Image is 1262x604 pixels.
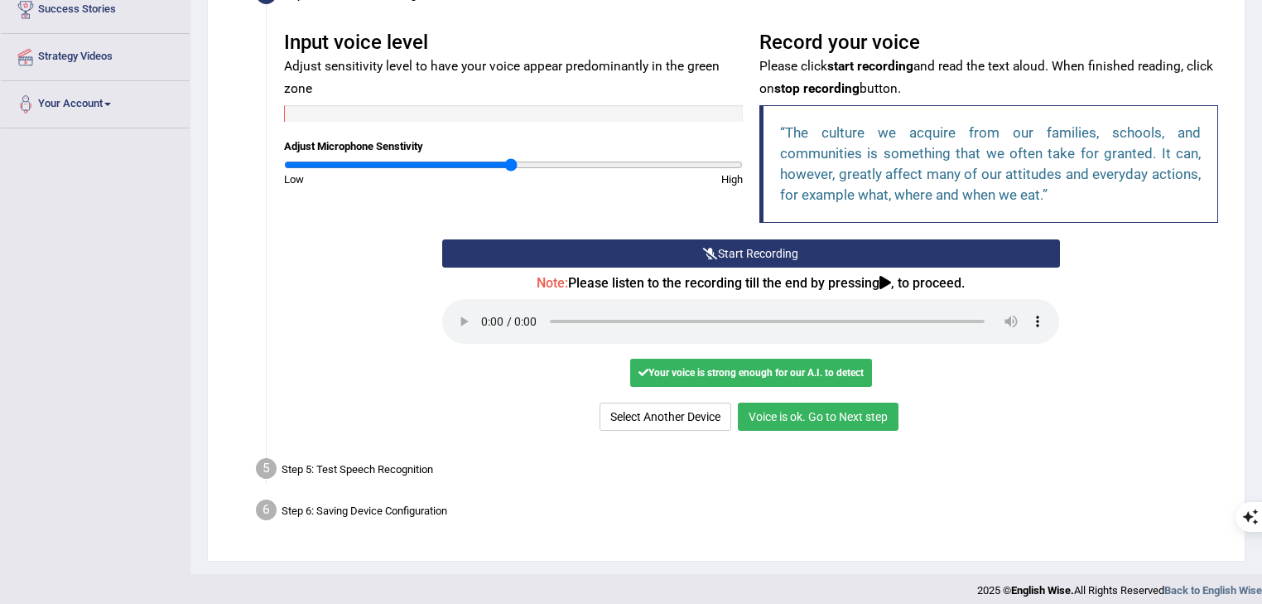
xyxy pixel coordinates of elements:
[977,574,1262,598] div: 2025 © All Rights Reserved
[1011,584,1074,597] strong: English Wise.
[827,59,913,74] b: start recording
[738,403,898,431] button: Voice is ok. Go to Next step
[248,495,1237,531] div: Step 6: Saving Device Configuration
[780,124,1201,203] q: The culture we acquire from our families, schools, and communities is something that we often tak...
[284,31,743,97] h3: Input voice level
[759,59,1213,95] small: Please click and read the text aloud. When finished reading, click on button.
[513,172,751,187] div: High
[600,403,731,431] button: Select Another Device
[1,34,190,75] a: Strategy Videos
[1164,584,1262,597] a: Back to English Wise
[284,59,720,95] small: Adjust sensitivity level to have your voice appear predominantly in the green zone
[537,275,568,291] span: Note:
[284,138,423,154] label: Adjust Microphone Senstivity
[442,276,1059,291] h4: Please listen to the recording till the end by pressing , to proceed.
[248,453,1237,490] div: Step 5: Test Speech Recognition
[759,31,1218,97] h3: Record your voice
[630,359,872,387] div: Your voice is strong enough for our A.I. to detect
[1,81,190,123] a: Your Account
[276,172,513,187] div: Low
[442,239,1059,268] button: Start Recording
[774,81,860,96] b: stop recording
